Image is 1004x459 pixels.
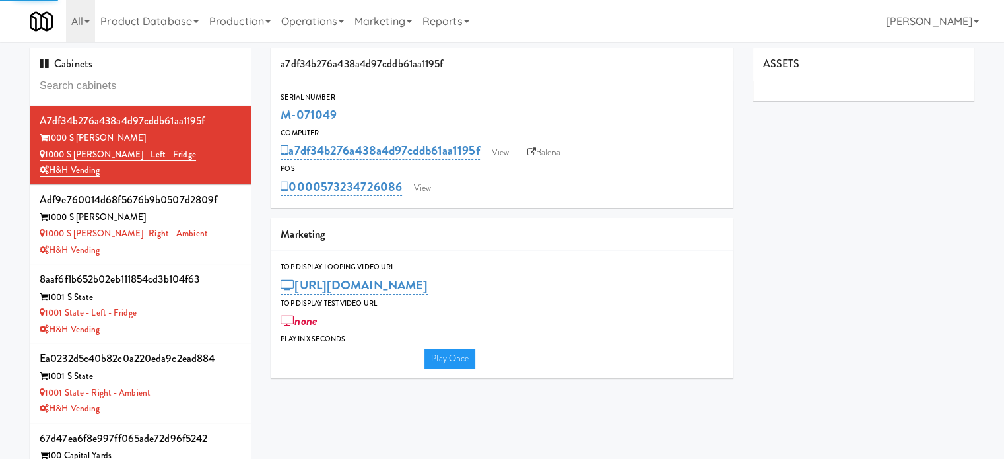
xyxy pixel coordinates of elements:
div: 8aaf6f1b652b02eb111854cd3b104f63 [40,269,241,289]
div: ea0232d5c40b82c0a220eda9c2ead884 [40,349,241,369]
a: M-071049 [281,106,337,124]
a: 1001 State - Left - Fridge [40,306,137,319]
div: 1001 S State [40,289,241,306]
a: none [281,312,317,330]
a: Play Once [424,349,475,369]
div: Top Display Test Video Url [281,297,723,310]
a: H&H Vending [40,402,100,415]
a: 0000573234726086 [281,178,402,196]
div: 1000 S [PERSON_NAME] [40,209,241,226]
div: Serial Number [281,91,723,104]
li: 8aaf6f1b652b02eb111854cd3b104f631001 S State 1001 State - Left - FridgeH&H Vending [30,264,251,343]
span: Cabinets [40,56,92,71]
div: 67d47ea6f8e997ff065ade72d96f5242 [40,429,241,448]
a: 1000 S [PERSON_NAME] -Right - Ambient [40,227,208,240]
a: View [407,178,438,198]
a: [URL][DOMAIN_NAME] [281,276,428,295]
li: a7df34b276a438a4d97cddb61aa1195f1000 S [PERSON_NAME] 1000 S [PERSON_NAME] - Left - FridgeH&H Vending [30,106,251,185]
span: Marketing [281,227,325,242]
a: H&H Vending [40,244,100,256]
a: View [485,143,516,162]
li: adf9e760014d68f5676b9b0507d2809f1000 S [PERSON_NAME] 1000 S [PERSON_NAME] -Right - AmbientH&H Ven... [30,185,251,264]
input: Search cabinets [40,74,241,98]
a: H&H Vending [40,164,100,177]
a: a7df34b276a438a4d97cddb61aa1195f [281,141,479,160]
div: a7df34b276a438a4d97cddb61aa1195f [40,111,241,131]
a: Balena [521,143,567,162]
a: 1001 State - Right - Ambient [40,386,151,399]
div: 1000 S [PERSON_NAME] [40,130,241,147]
div: a7df34b276a438a4d97cddb61aa1195f [271,48,733,81]
div: POS [281,162,723,176]
div: Top Display Looping Video Url [281,261,723,274]
a: H&H Vending [40,323,100,335]
span: ASSETS [763,56,800,71]
img: Micromart [30,10,53,33]
a: 1000 S [PERSON_NAME] - Left - Fridge [40,148,196,161]
div: 1001 S State [40,369,241,385]
li: ea0232d5c40b82c0a220eda9c2ead8841001 S State 1001 State - Right - AmbientH&H Vending [30,343,251,423]
div: Computer [281,127,723,140]
div: adf9e760014d68f5676b9b0507d2809f [40,190,241,210]
div: Play in X seconds [281,333,723,346]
